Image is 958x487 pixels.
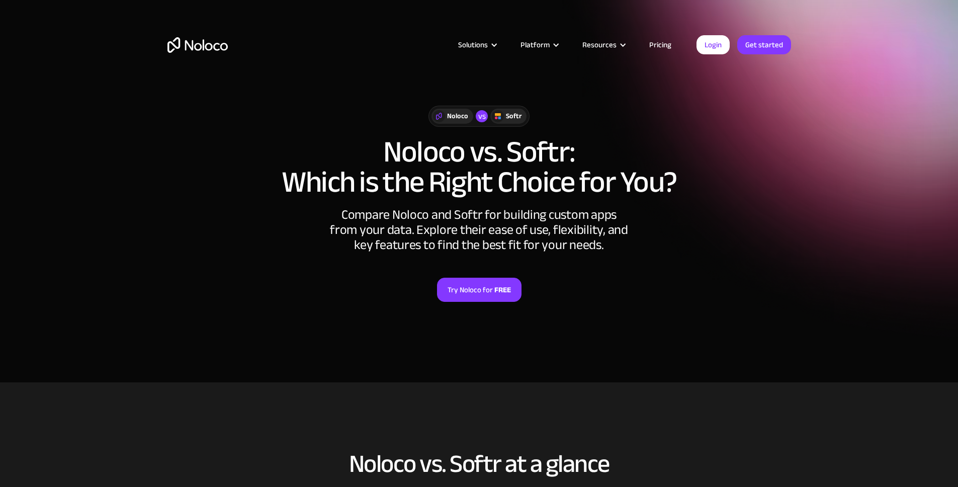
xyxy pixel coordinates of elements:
[508,38,570,51] div: Platform
[582,38,617,51] div: Resources
[447,111,468,122] div: Noloco
[637,38,684,51] a: Pricing
[167,37,228,53] a: home
[476,110,488,122] div: vs
[506,111,521,122] div: Softr
[737,35,791,54] a: Get started
[167,450,791,477] h2: Noloco vs. Softr at a glance
[458,38,488,51] div: Solutions
[570,38,637,51] div: Resources
[520,38,550,51] div: Platform
[167,137,791,197] h1: Noloco vs. Softr: Which is the Right Choice for You?
[446,38,508,51] div: Solutions
[437,278,521,302] a: Try Noloco forFREE
[696,35,730,54] a: Login
[328,207,630,253] div: Compare Noloco and Softr for building custom apps from your data. Explore their ease of use, flex...
[494,283,511,296] strong: FREE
